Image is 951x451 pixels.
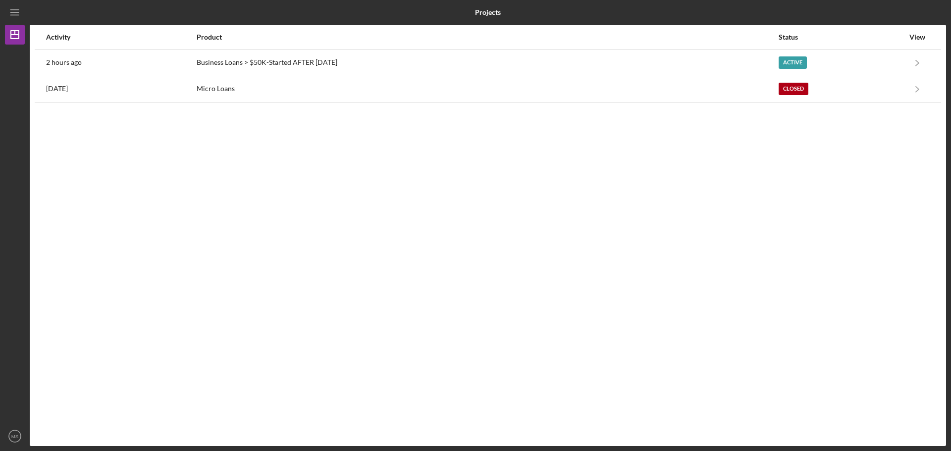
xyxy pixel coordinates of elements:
[46,58,82,66] time: 2025-10-10 17:42
[779,83,808,95] div: Closed
[197,33,778,41] div: Product
[475,8,501,16] b: Projects
[779,56,807,69] div: Active
[46,33,196,41] div: Activity
[905,33,930,41] div: View
[197,50,778,75] div: Business Loans > $50K-Started AFTER [DATE]
[11,434,18,439] text: MS
[197,77,778,101] div: Micro Loans
[779,33,904,41] div: Status
[5,426,25,446] button: MS
[46,85,68,93] time: 2025-09-25 23:23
